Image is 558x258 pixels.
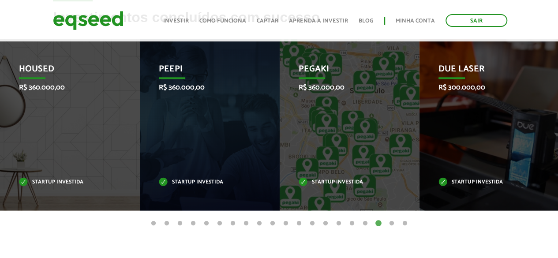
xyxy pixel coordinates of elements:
[299,180,387,185] p: Startup investida
[401,219,409,228] button: 20 of 20
[308,219,317,228] button: 13 of 20
[19,83,108,92] p: R$ 360.000,00
[359,18,373,24] a: Blog
[446,14,507,27] a: Sair
[438,180,527,185] p: Startup investida
[255,219,264,228] button: 9 of 20
[19,64,108,79] p: Housed
[176,219,184,228] button: 3 of 20
[299,83,387,92] p: R$ 360.000,00
[438,64,527,79] p: Due Laser
[396,18,435,24] a: Minha conta
[438,83,527,92] p: R$ 300.000,00
[159,83,247,92] p: R$ 360.000,00
[149,219,158,228] button: 1 of 20
[199,18,246,24] a: Como funciona
[202,219,211,228] button: 5 of 20
[295,219,303,228] button: 12 of 20
[348,219,356,228] button: 16 of 20
[159,180,247,185] p: Startup investida
[215,219,224,228] button: 6 of 20
[374,219,383,228] button: 18 of 20
[189,219,198,228] button: 4 of 20
[162,219,171,228] button: 2 of 20
[299,64,387,79] p: Pegaki
[53,9,124,32] img: EqSeed
[289,18,348,24] a: Aprenda a investir
[242,219,251,228] button: 8 of 20
[334,219,343,228] button: 15 of 20
[159,64,247,79] p: Peepi
[361,219,370,228] button: 17 of 20
[281,219,290,228] button: 11 of 20
[387,219,396,228] button: 19 of 20
[268,219,277,228] button: 10 of 20
[163,18,189,24] a: Investir
[228,219,237,228] button: 7 of 20
[19,180,108,185] p: Startup investida
[321,219,330,228] button: 14 of 20
[257,18,278,24] a: Captar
